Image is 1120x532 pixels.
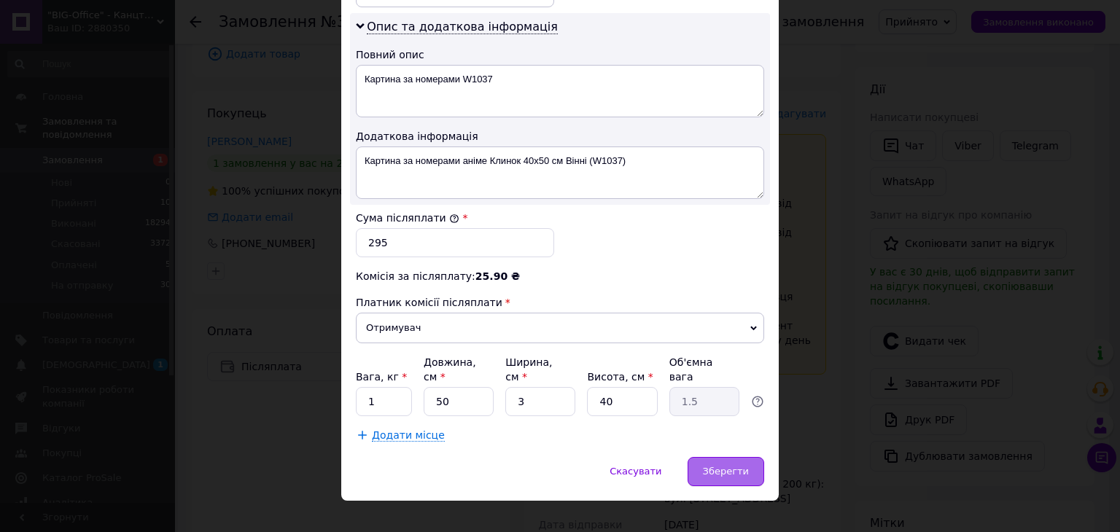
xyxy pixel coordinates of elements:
span: Отримувач [356,313,764,343]
span: Додати місце [372,429,445,442]
div: Додаткова інформація [356,129,764,144]
span: Опис та додаткова інформація [367,20,558,34]
label: Вага, кг [356,371,407,383]
textarea: Картина за номерами аніме Клинок 40х50 см Вінні (W1037) [356,146,764,199]
span: Зберегти [703,466,749,477]
div: Комісія за післяплату: [356,269,764,283]
label: Довжина, см [424,356,476,383]
span: Платник комісії післяплати [356,297,502,308]
span: Скасувати [610,466,661,477]
div: Повний опис [356,47,764,62]
label: Ширина, см [505,356,552,383]
label: Висота, см [587,371,653,383]
span: 25.90 ₴ [475,270,520,282]
textarea: Картина за номерами W1037 [356,65,764,117]
label: Сума післяплати [356,212,459,224]
div: Об'ємна вага [669,355,739,384]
